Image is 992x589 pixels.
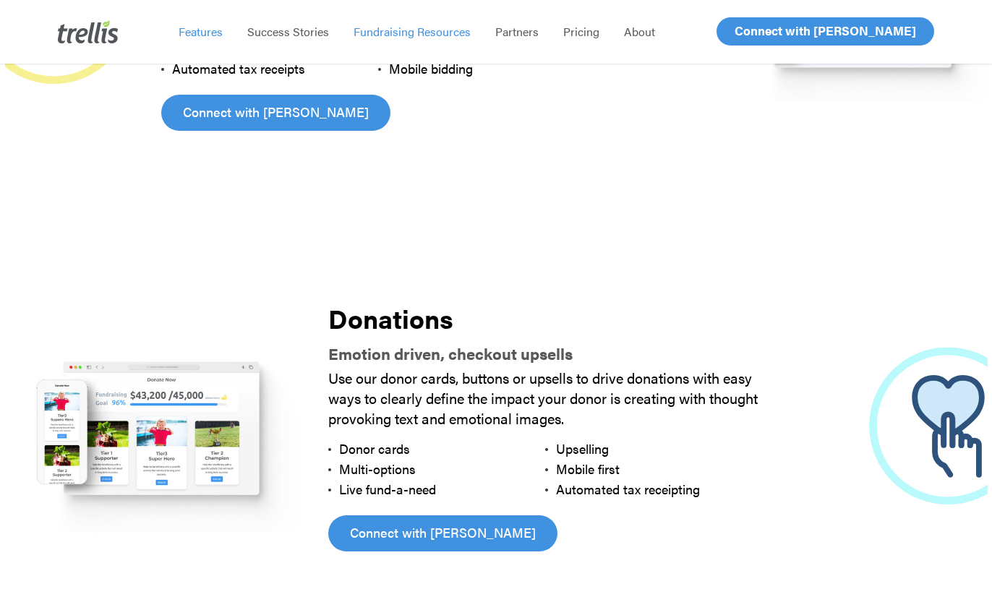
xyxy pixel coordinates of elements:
[328,299,453,337] strong: Donations
[624,23,655,40] span: About
[556,460,620,478] span: Mobile first
[556,480,700,498] span: Automated tax receipting
[339,439,410,457] span: Donor cards
[495,23,539,40] span: Partners
[735,22,916,39] span: Connect with [PERSON_NAME]
[563,23,599,40] span: Pricing
[179,23,223,40] span: Features
[172,59,305,77] span: Automated tax receipts
[483,25,551,39] a: Partners
[166,25,235,39] a: Features
[389,59,473,77] span: Mobile bidding
[161,95,390,131] a: Connect with [PERSON_NAME]
[556,439,609,457] span: Upselling
[551,25,612,39] a: Pricing
[612,25,667,39] a: About
[328,342,573,364] strong: Emotion driven, checkout upsells
[328,515,557,551] a: Connect with [PERSON_NAME]
[339,460,416,478] span: Multi-options
[58,20,119,43] img: Trellis
[247,23,329,40] span: Success Stories
[354,23,471,40] span: Fundraising Resources
[235,25,341,39] a: Success Stories
[339,480,436,498] span: Live fund-a-need
[717,17,934,46] a: Connect with [PERSON_NAME]
[341,25,483,39] a: Fundraising Resources
[350,523,536,543] span: Connect with [PERSON_NAME]
[183,102,369,122] span: Connect with [PERSON_NAME]
[328,367,758,429] span: Use our donor cards, buttons or upsells to drive donations with easy ways to clearly define the i...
